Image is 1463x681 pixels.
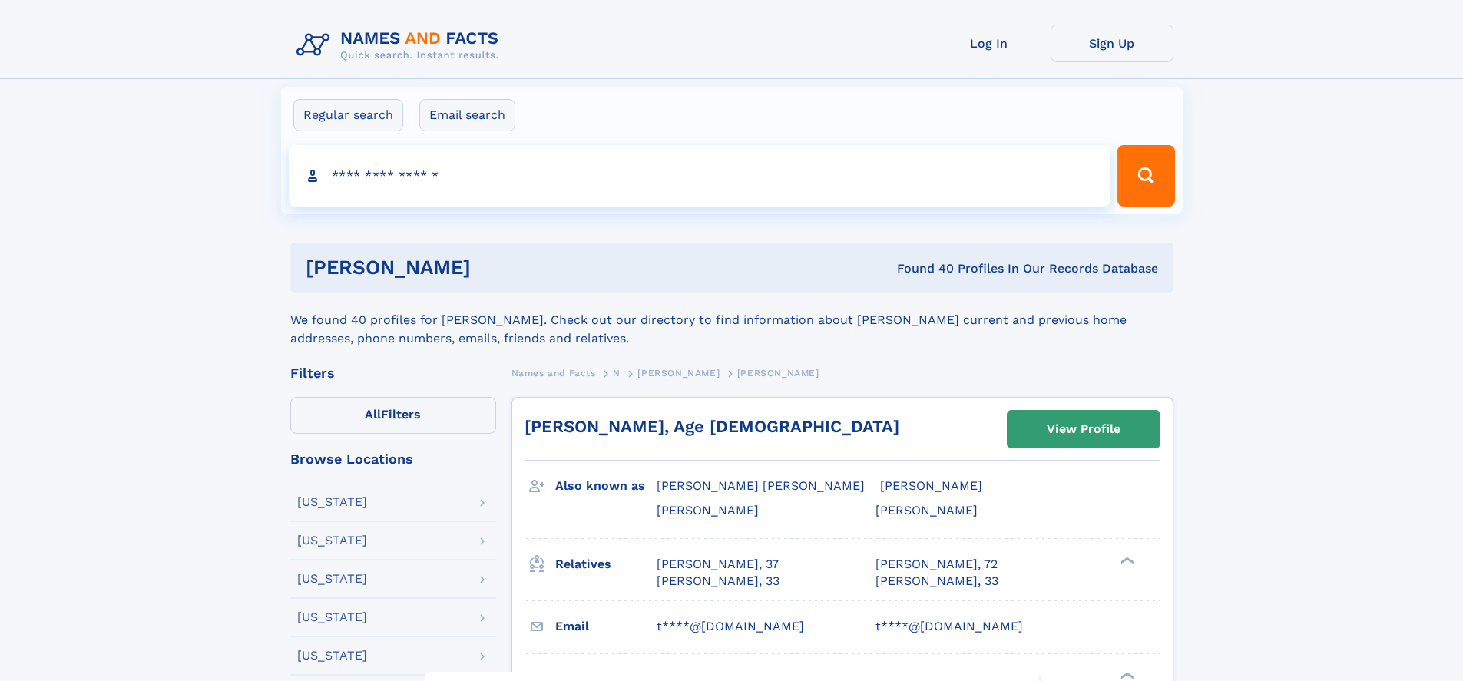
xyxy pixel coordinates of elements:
[875,503,978,517] span: [PERSON_NAME]
[1117,145,1174,207] button: Search Button
[555,473,657,499] h3: Also known as
[297,611,367,623] div: [US_STATE]
[657,556,779,573] a: [PERSON_NAME], 37
[657,478,865,493] span: [PERSON_NAME] [PERSON_NAME]
[290,397,496,434] label: Filters
[657,573,779,590] a: [PERSON_NAME], 33
[613,363,621,382] a: N
[525,417,899,436] a: [PERSON_NAME], Age [DEMOGRAPHIC_DATA]
[880,478,982,493] span: [PERSON_NAME]
[293,99,403,131] label: Regular search
[555,613,657,640] h3: Email
[297,650,367,662] div: [US_STATE]
[289,145,1111,207] input: search input
[290,366,496,380] div: Filters
[613,368,621,379] span: N
[684,260,1158,277] div: Found 40 Profiles In Our Records Database
[637,363,720,382] a: [PERSON_NAME]
[290,452,496,466] div: Browse Locations
[875,573,998,590] a: [PERSON_NAME], 33
[1051,25,1173,62] a: Sign Up
[1047,412,1120,447] div: View Profile
[419,99,515,131] label: Email search
[1008,411,1160,448] a: View Profile
[637,368,720,379] span: [PERSON_NAME]
[1117,555,1135,565] div: ❯
[511,363,596,382] a: Names and Facts
[928,25,1051,62] a: Log In
[290,293,1173,348] div: We found 40 profiles for [PERSON_NAME]. Check out our directory to find information about [PERSON...
[657,503,759,517] span: [PERSON_NAME]
[365,407,381,421] span: All
[297,496,367,508] div: [US_STATE]
[555,551,657,577] h3: Relatives
[297,534,367,547] div: [US_STATE]
[306,258,684,277] h1: [PERSON_NAME]
[737,368,819,379] span: [PERSON_NAME]
[1117,670,1135,680] div: ❯
[297,573,367,585] div: [US_STATE]
[875,556,998,573] a: [PERSON_NAME], 72
[290,25,511,66] img: Logo Names and Facts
